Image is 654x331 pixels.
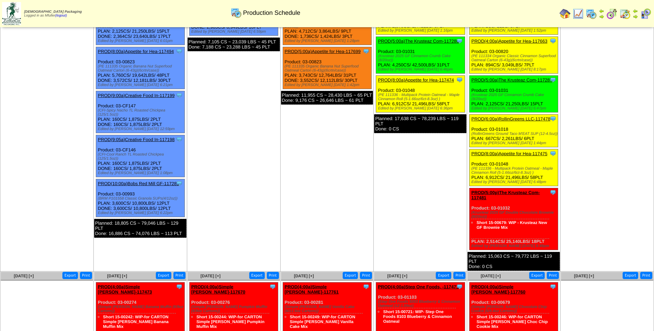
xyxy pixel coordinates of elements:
[633,8,638,14] img: arrowleft.gif
[470,37,558,74] div: Product: 03-00820 PLAN: 894CS / 3,049LBS / 7PLT
[96,135,184,177] div: Product: 03-CF146 PLAN: 160CS / 1,875LBS / 2PLT DONE: 160CS / 1,875LBS / 2PLT
[283,47,371,89] div: Product: 03-00823 PLAN: 3,743CS / 12,764LBS / 31PLT DONE: 3,552CS / 12,112LBS / 30PLT
[376,76,465,113] div: Product: 03-01048 PLAN: 6,912CS / 21,496LBS / 58PLT
[378,106,464,110] div: Edited by [PERSON_NAME] [DATE] 6:36pm
[470,115,558,147] div: Product: 03-01018 PLAN: 667CS / 2,261LBS / 6PLT
[378,284,459,289] a: PROD(4:00a)Step One Foods, -117471
[376,37,465,74] div: Product: 03-01031 PLAN: 4,250CS / 42,500LBS / 31PLT
[606,8,617,19] img: calendarblend.gif
[98,284,152,295] a: PROD(4:00a)Simple [PERSON_NAME]-117473
[2,2,21,25] img: zoroco-logo-small.webp
[290,314,355,329] a: Short 15-00249: WIP-for CARTON Simple [PERSON_NAME] Vanilla Cake Mix
[103,314,169,329] a: Short 15-00242: WIP-for CARTON Simple [PERSON_NAME] Banana Muffin Mix
[481,274,501,278] a: [DATE] [+]
[471,141,558,145] div: Edited by [PERSON_NAME] [DATE] 1:44pm
[471,116,550,121] a: PROD(6:00a)RollinGreens LLC-117478
[285,39,371,43] div: Edited by [PERSON_NAME] [DATE] 1:28pm
[633,14,638,19] img: arrowright.gif
[176,180,183,187] img: Tooltip
[98,93,175,98] a: PROD(9:00a)Creative Food In-117199
[599,14,604,19] img: arrowright.gif
[285,284,339,295] a: PROD(4:00a)Simple [PERSON_NAME]-117761
[378,67,464,72] div: Edited by [PERSON_NAME] [DATE] 6:46pm
[378,93,464,101] div: (PE 111336 - Multipack Protein Oatmeal - Maple Cinnamon Roll (5-1.66oz/6ct-8.3oz) )
[201,274,221,278] a: [DATE] [+]
[363,48,370,55] img: Tooltip
[191,284,245,295] a: PROD(4:00a)Simple [PERSON_NAME]-117670
[98,181,179,186] a: PROD(10:00a)Bobs Red Mill GF-117281
[267,272,279,279] button: Print
[269,283,276,290] img: Tooltip
[640,272,652,279] button: Print
[550,76,556,83] img: Tooltip
[98,171,184,175] div: Edited by [PERSON_NAME] [DATE] 1:08pm
[471,190,540,200] a: PROD(5:00p)The Krusteaz Com-117481
[94,219,187,238] div: Planned: 18,805 CS ~ 79,046 LBS ~ 129 PLT Done: 16,886 CS ~ 74,076 LBS ~ 113 PLT
[363,283,370,290] img: Tooltip
[456,76,463,83] img: Tooltip
[343,272,358,279] button: Export
[98,305,184,313] div: (Simple [PERSON_NAME] Banana Muffin (6/9oz Cartons))
[176,92,183,99] img: Tooltip
[387,274,407,278] span: [DATE] [+]
[547,272,559,279] button: Print
[456,38,463,44] img: Tooltip
[471,211,558,219] div: (Krusteaz 2025 GF Double Chocolate Brownie (8/20oz))
[191,30,278,34] div: Edited by [PERSON_NAME] [DATE] 6:59pm
[476,314,548,329] a: Short 15-00246: WIP-for CARTON Simple [PERSON_NAME] Choc Chip Cookie Mix
[471,167,558,175] div: (PE 111336 - Multipack Protein Oatmeal - Maple Cinnamon Roll (5-1.66oz/6ct-8.3oz) )
[470,188,558,250] div: Product: 03-01032 PLAN: 2,514CS / 25,140LBS / 18PLT
[98,152,184,161] div: (CFI-Cool Ranch TL Roasted Chickpea (125/1.5oz))
[383,309,452,324] a: Short 15-00721: WIP- Step One Foods 8103 Blueberry & Cinnamon Oatmeal
[560,8,571,19] img: home.gif
[378,29,464,33] div: Edited by [PERSON_NAME] [DATE] 1:16pm
[243,9,300,17] span: Production Schedule
[550,38,556,44] img: Tooltip
[471,54,558,62] div: (PE 111334 Organic Classic Cinnamon Superfood Oatmeal Carton (6-43g)(6crtn/case))
[599,8,604,14] img: arrowleft.gif
[550,150,556,157] img: Tooltip
[285,64,371,73] div: (PE 111335 Organic Banana Nut Superfood Oatmeal Carton (6-43g)(6crtn/case))
[471,106,558,110] div: Edited by [PERSON_NAME] [DATE] 6:47pm
[197,314,264,329] a: Short 15-00244: WIP-for CARTON Simple [PERSON_NAME] Pumpkin Muffin Mix
[471,39,547,44] a: PROD(4:00a)Appetite for Hea-117663
[586,8,597,19] img: calendarprod.gif
[98,49,174,54] a: PROD(8:00a)Appetite for Hea-117494
[173,272,185,279] button: Print
[378,39,459,44] a: PROD(5:00a)The Krusteaz Com-117286
[96,179,184,217] div: Product: 03-00993 PLAN: 3,600CS / 10,800LBS / 12PLT DONE: 3,600CS / 10,800LBS / 12PLT
[471,29,558,33] div: Edited by [PERSON_NAME] [DATE] 1:52pm
[471,132,558,136] div: (RollinGreens Ground Taco M'EAT SUP (12-4.5oz))
[285,305,371,313] div: (Simple [PERSON_NAME] Vanilla Cake (6/11.5oz Cartons))
[294,274,314,278] a: [DATE] [+]
[188,38,280,51] div: Planned: 7,105 CS ~ 23,039 LBS ~ 45 PLT Done: 7,188 CS ~ 23,288 LBS ~ 45 PLT
[471,93,558,101] div: (Krusteaz 2025 GF Cinnamon Crumb Cake (8/20oz))
[176,48,183,55] img: Tooltip
[98,196,184,201] div: (BRM P101558 Classic Granola SUPs(4/12oz))
[285,83,371,87] div: Edited by [PERSON_NAME] [DATE] 1:42pm
[96,47,184,89] div: Product: 03-00823 PLAN: 5,760CS / 19,642LBS / 48PLT DONE: 3,572CS / 12,181LBS / 30PLT
[80,272,92,279] button: Print
[281,91,373,105] div: Planned: 11,955 CS ~ 28,430 LBS ~ 65 PLT Done: 9,176 CS ~ 26,646 LBS ~ 61 PLT
[467,252,560,271] div: Planned: 15,063 CS ~ 79,772 LBS ~ 119 PLT Done: 0 CS
[471,180,558,184] div: Edited by [PERSON_NAME] [DATE] 6:48pm
[98,83,184,87] div: Edited by [PERSON_NAME] [DATE] 6:21pm
[107,274,127,278] span: [DATE] [+]
[640,8,651,19] img: calendarcustomer.gif
[98,39,184,43] div: Edited by [PERSON_NAME] [DATE] 6:01pm
[574,274,594,278] a: [DATE] [+]
[249,272,265,279] button: Export
[14,274,34,278] a: [DATE] [+]
[470,149,558,186] div: Product: 03-01048 PLAN: 6,912CS / 21,496LBS / 58PLT
[98,108,184,117] div: (CFI-Spicy Nacho TL Roasted Chickpea (125/1.5oz))
[436,272,451,279] button: Export
[550,115,556,122] img: Tooltip
[456,283,463,290] img: Tooltip
[156,272,171,279] button: Export
[176,136,183,143] img: Tooltip
[453,272,465,279] button: Print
